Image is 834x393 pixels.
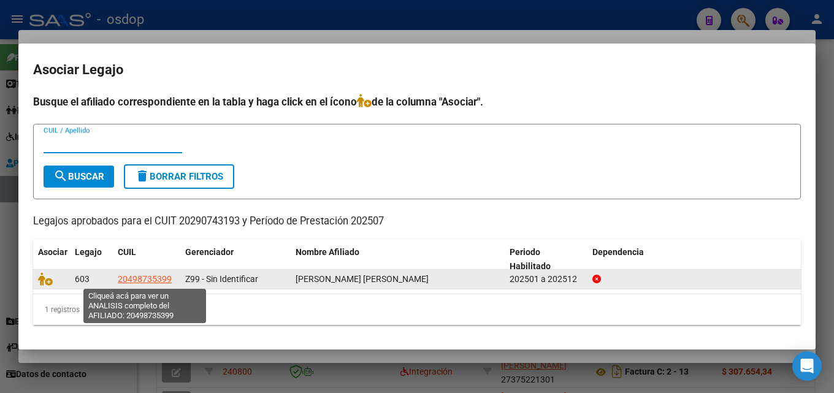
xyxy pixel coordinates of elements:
datatable-header-cell: Periodo Habilitado [505,239,587,280]
mat-icon: search [53,169,68,183]
span: Borrar Filtros [135,171,223,182]
span: Asociar [38,247,67,257]
span: 20498735399 [118,274,172,284]
span: Z99 - Sin Identificar [185,274,258,284]
datatable-header-cell: Nombre Afiliado [291,239,505,280]
h2: Asociar Legajo [33,58,801,82]
span: CUIL [118,247,136,257]
span: Legajo [75,247,102,257]
span: Buscar [53,171,104,182]
span: Nombre Afiliado [296,247,359,257]
span: Gerenciador [185,247,234,257]
span: Dependencia [592,247,644,257]
datatable-header-cell: Asociar [33,239,70,280]
div: 202501 a 202512 [510,272,583,286]
button: Buscar [44,166,114,188]
span: MORENO MARCHISIO ANGEL EZEQUIEL [296,274,429,284]
div: Open Intercom Messenger [792,351,822,381]
p: Legajos aprobados para el CUIT 20290743193 y Período de Prestación 202507 [33,214,801,229]
datatable-header-cell: CUIL [113,239,180,280]
datatable-header-cell: Gerenciador [180,239,291,280]
span: Periodo Habilitado [510,247,551,271]
h4: Busque el afiliado correspondiente en la tabla y haga click en el ícono de la columna "Asociar". [33,94,801,110]
div: 1 registros [33,294,801,325]
span: 603 [75,274,90,284]
button: Borrar Filtros [124,164,234,189]
datatable-header-cell: Dependencia [587,239,801,280]
mat-icon: delete [135,169,150,183]
datatable-header-cell: Legajo [70,239,113,280]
